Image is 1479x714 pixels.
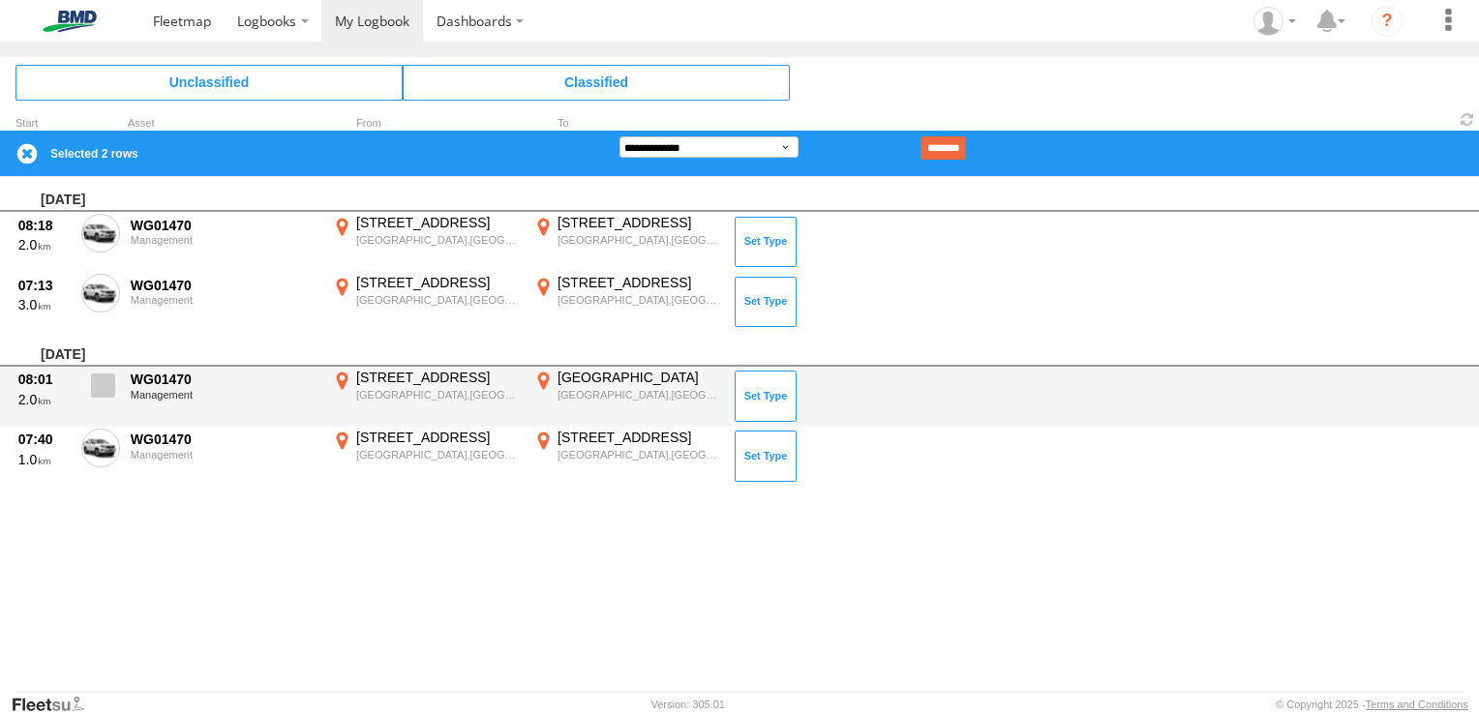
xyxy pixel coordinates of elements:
a: Visit our Website [11,695,100,714]
div: [STREET_ADDRESS] [558,214,721,231]
img: bmd-logo.svg [19,11,120,32]
button: Click to Set [735,431,797,481]
button: Click to Set [735,217,797,267]
div: Michael Lee [1247,7,1303,36]
div: 07:40 [18,431,71,448]
div: 3.0 [18,296,71,313]
label: Click to View Event Location [530,214,724,270]
div: WG01470 [131,277,318,294]
div: 1.0 [18,451,71,468]
div: [GEOGRAPHIC_DATA],[GEOGRAPHIC_DATA] [558,388,721,402]
div: [GEOGRAPHIC_DATA] [558,369,721,386]
label: Click to View Event Location [530,274,724,330]
div: WG01470 [131,371,318,388]
div: WG01470 [131,217,318,234]
span: Click to view Classified Trips [403,65,790,100]
div: [GEOGRAPHIC_DATA],[GEOGRAPHIC_DATA] [558,448,721,461]
div: 2.0 [18,391,71,408]
div: [STREET_ADDRESS] [558,429,721,446]
div: 2.0 [18,236,71,253]
label: Click to View Event Location [329,214,523,270]
span: Refresh [1456,110,1479,129]
div: [STREET_ADDRESS] [558,274,721,291]
div: © Copyright 2025 - [1276,699,1468,710]
div: [GEOGRAPHIC_DATA],[GEOGRAPHIC_DATA] [558,233,721,247]
div: [STREET_ADDRESS] [356,214,520,231]
div: 08:01 [18,371,71,388]
div: Asset [128,119,321,129]
label: Clear Selection [15,142,39,165]
label: Click to View Event Location [329,274,523,330]
div: [STREET_ADDRESS] [356,274,520,291]
div: Management [131,234,318,246]
label: Click to View Event Location [530,369,724,425]
button: Click to Set [735,277,797,327]
button: Click to Set [735,371,797,421]
div: Click to Sort [15,119,74,129]
div: 07:13 [18,277,71,294]
label: Click to View Event Location [530,429,724,485]
span: Click to view Unclassified Trips [15,65,403,100]
a: Terms and Conditions [1366,699,1468,710]
div: WG01470 [131,431,318,448]
div: [STREET_ADDRESS] [356,429,520,446]
div: Version: 305.01 [651,699,725,710]
div: From [329,119,523,129]
div: [GEOGRAPHIC_DATA],[GEOGRAPHIC_DATA] [356,448,520,461]
div: To [530,119,724,129]
div: [GEOGRAPHIC_DATA],[GEOGRAPHIC_DATA] [356,233,520,247]
div: [GEOGRAPHIC_DATA],[GEOGRAPHIC_DATA] [558,293,721,307]
label: Click to View Event Location [329,369,523,425]
i: ? [1372,6,1403,37]
div: 08:18 [18,217,71,234]
div: [GEOGRAPHIC_DATA],[GEOGRAPHIC_DATA] [356,293,520,307]
label: Click to View Event Location [329,429,523,485]
div: [GEOGRAPHIC_DATA],[GEOGRAPHIC_DATA] [356,388,520,402]
div: [STREET_ADDRESS] [356,369,520,386]
div: Management [131,389,318,401]
div: Management [131,449,318,461]
div: Management [131,294,318,306]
